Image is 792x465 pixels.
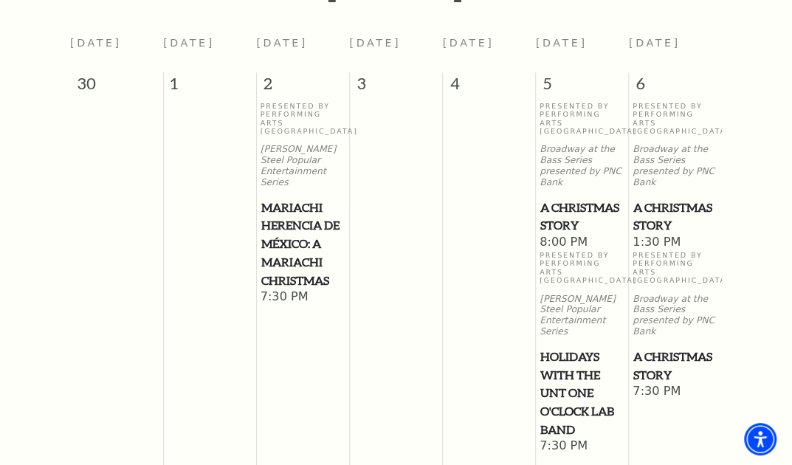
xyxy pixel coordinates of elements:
[261,199,346,290] a: Mariachi Herencia de México: A Mariachi Christmas
[540,348,624,439] span: Holidays with the UNT One O'Clock Lab Band
[633,348,718,384] a: A Christmas Story
[633,235,718,251] span: 1:30 PM
[261,102,346,136] p: Presented By Performing Arts [GEOGRAPHIC_DATA]
[261,199,345,290] span: Mariachi Herencia de México: A Mariachi Christmas
[70,37,122,49] span: [DATE]
[633,384,718,400] span: 7:30 PM
[744,423,776,455] div: Accessibility Menu
[540,199,625,235] a: A Christmas Story
[633,348,717,384] span: A Christmas Story
[164,72,256,102] span: 1
[540,438,625,455] span: 7:30 PM
[540,235,625,251] span: 8:00 PM
[256,37,308,49] span: [DATE]
[257,72,349,102] span: 2
[540,144,625,187] p: Broadway at the Bass Series presented by PNC Bank
[540,251,625,285] p: Presented By Performing Arts [GEOGRAPHIC_DATA]
[540,102,625,136] p: Presented By Performing Arts [GEOGRAPHIC_DATA]
[633,294,718,337] p: Broadway at the Bass Series presented by PNC Bank
[633,102,718,136] p: Presented By Performing Arts [GEOGRAPHIC_DATA]
[70,72,163,102] span: 30
[261,144,346,187] p: [PERSON_NAME] Steel Popular Entertainment Series
[536,37,588,49] span: [DATE]
[633,251,718,285] p: Presented By Performing Arts [GEOGRAPHIC_DATA]
[629,72,722,102] span: 6
[443,72,535,102] span: 4
[163,37,215,49] span: [DATE]
[633,199,717,235] span: A Christmas Story
[349,37,401,49] span: [DATE]
[536,72,628,102] span: 5
[629,37,681,49] span: [DATE]
[540,294,625,337] p: [PERSON_NAME] Steel Popular Entertainment Series
[633,199,718,235] a: A Christmas Story
[540,199,624,235] span: A Christmas Story
[540,348,625,439] a: Holidays with the UNT One O'Clock Lab Band
[261,289,346,306] span: 7:30 PM
[443,37,495,49] span: [DATE]
[633,144,718,187] p: Broadway at the Bass Series presented by PNC Bank
[350,72,442,102] span: 3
